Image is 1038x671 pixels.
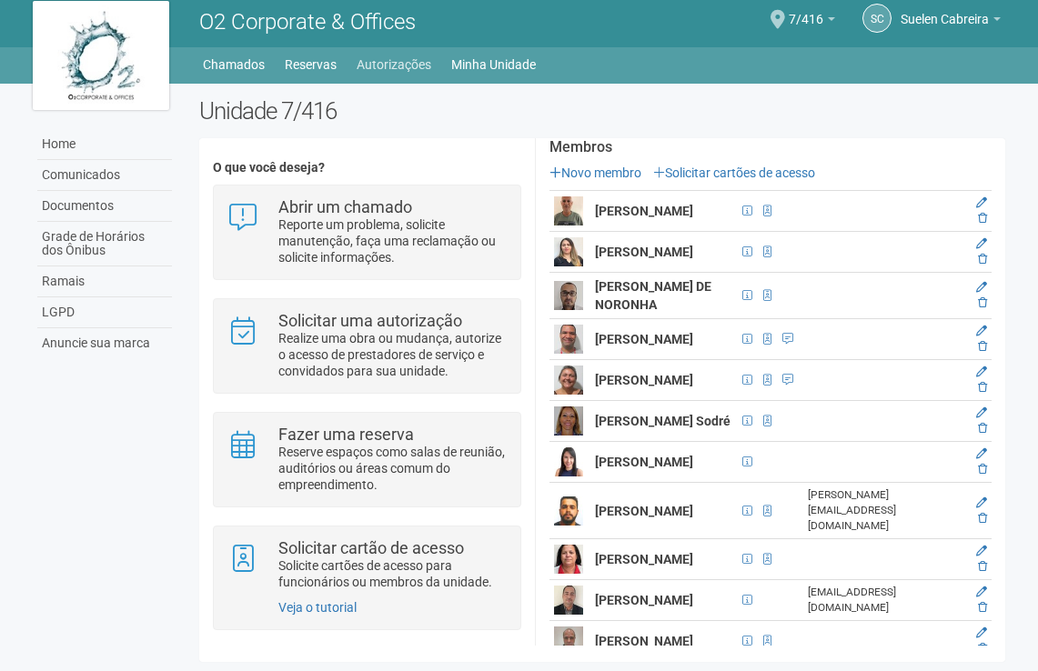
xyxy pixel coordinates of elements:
a: Abrir um chamado Reporte um problema, solicite manutenção, faça uma reclamação ou solicite inform... [227,199,507,265]
a: Excluir membro [978,340,987,353]
div: [EMAIL_ADDRESS][DOMAIN_NAME] [808,585,962,616]
img: user.png [554,626,583,656]
a: Documentos [37,191,172,222]
a: 7/416 [789,15,835,29]
img: user.png [554,586,583,615]
a: Editar membro [976,325,987,337]
a: Comunicados [37,160,172,191]
strong: [PERSON_NAME] [595,634,693,648]
strong: Solicitar cartão de acesso [278,538,464,557]
a: Editar membro [976,447,987,460]
a: Editar membro [976,281,987,294]
div: [PERSON_NAME][EMAIL_ADDRESS][DOMAIN_NAME] [808,487,962,534]
a: Anuncie sua marca [37,328,172,358]
span: O2 Corporate & Offices [199,9,416,35]
strong: [PERSON_NAME] [595,504,693,518]
img: user.png [554,447,583,476]
a: Grade de Horários dos Ônibus [37,222,172,266]
p: Reserve espaços como salas de reunião, auditórios ou áreas comum do empreendimento. [278,444,507,493]
a: Excluir membro [978,253,987,265]
strong: [PERSON_NAME] [595,245,693,259]
a: Editar membro [976,196,987,209]
strong: [PERSON_NAME] [595,455,693,469]
a: Solicitar uma autorização Realize uma obra ou mudança, autorize o acesso de prestadores de serviç... [227,313,507,379]
img: user.png [554,406,583,436]
a: Excluir membro [978,642,987,655]
a: Excluir membro [978,560,987,573]
a: Ramais [37,266,172,297]
p: Solicite cartões de acesso para funcionários ou membros da unidade. [278,557,507,590]
a: Excluir membro [978,463,987,476]
a: Editar membro [976,366,987,378]
strong: [PERSON_NAME] [595,373,693,387]
strong: Membros [549,139,992,155]
a: Chamados [203,52,265,77]
a: Editar membro [976,237,987,250]
strong: Solicitar uma autorização [278,311,462,330]
a: Excluir membro [978,512,987,525]
a: Novo membro [549,165,641,180]
img: user.png [554,325,583,354]
p: Reporte um problema, solicite manutenção, faça uma reclamação ou solicite informações. [278,216,507,265]
strong: [PERSON_NAME] [595,593,693,607]
a: Excluir membro [978,381,987,394]
img: user.png [554,196,583,225]
h4: O que você deseja? [213,161,521,175]
img: user.png [554,281,583,310]
a: Autorizações [357,52,431,77]
strong: Fazer uma reserva [278,425,414,444]
a: Excluir membro [978,296,987,309]
strong: [PERSON_NAME] [595,552,693,566]
img: user.png [554,545,583,574]
a: Minha Unidade [451,52,536,77]
img: user.png [554,496,583,526]
strong: [PERSON_NAME] Sodré [595,414,731,428]
img: user.png [554,366,583,395]
a: SC [862,4,892,33]
strong: Abrir um chamado [278,197,412,216]
a: Solicitar cartão de acesso Solicite cartões de acesso para funcionários ou membros da unidade. [227,540,507,590]
a: Excluir membro [978,422,987,435]
a: Editar membro [976,496,987,509]
img: user.png [554,237,583,266]
a: Home [37,129,172,160]
a: Solicitar cartões de acesso [653,165,815,180]
h2: Unidade 7/416 [199,97,1006,125]
img: logo.jpg [33,1,169,110]
p: Realize uma obra ou mudança, autorize o acesso de prestadores de serviço e convidados para sua un... [278,330,507,379]
strong: [PERSON_NAME] [595,332,693,346]
a: Suelen Cabreira [901,15,1001,29]
strong: [PERSON_NAME] [595,204,693,218]
a: Editar membro [976,545,987,557]
strong: [PERSON_NAME] DE NORONHA [595,279,711,312]
a: Reservas [285,52,337,77]
a: Excluir membro [978,212,987,225]
a: Fazer uma reserva Reserve espaços como salas de reunião, auditórios ou áreas comum do empreendime... [227,426,507,493]
a: Editar membro [976,626,987,639]
a: Editar membro [976,586,987,598]
a: Excluir membro [978,601,987,614]
a: Editar membro [976,406,987,419]
a: Veja o tutorial [278,600,357,615]
a: LGPD [37,297,172,328]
